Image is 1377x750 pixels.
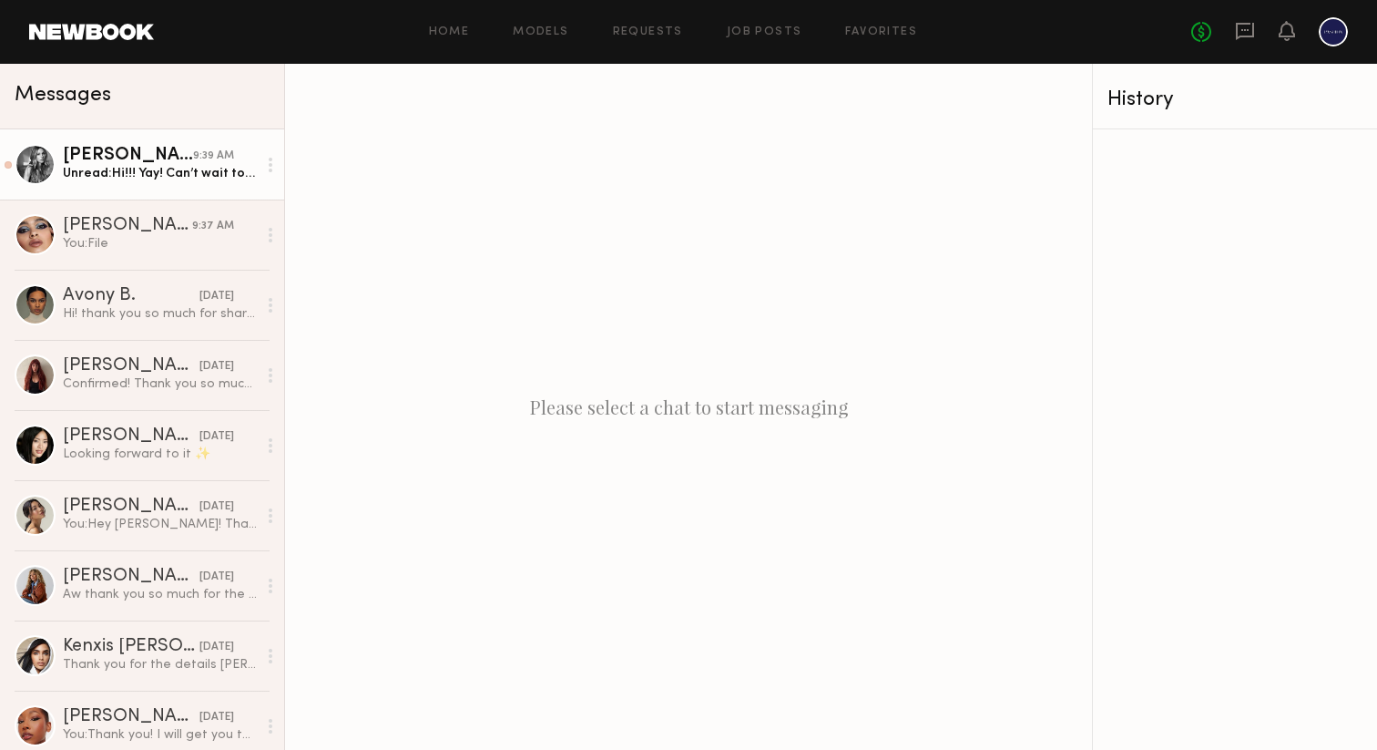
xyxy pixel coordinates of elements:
[63,147,193,165] div: [PERSON_NAME]
[63,427,199,446] div: [PERSON_NAME]
[63,446,257,463] div: Looking forward to it ✨
[63,217,192,235] div: [PERSON_NAME]
[193,148,234,165] div: 9:39 AM
[63,708,199,726] div: [PERSON_NAME]
[63,498,199,516] div: [PERSON_NAME]
[429,26,470,38] a: Home
[63,516,257,533] div: You: Hey [PERSON_NAME]! Thank you so much for your time and energy on the photoshoot. The whole t...
[63,656,257,673] div: Thank you for the details [PERSON_NAME]! I would to work with your team on this campaign. Would y...
[63,375,257,393] div: Confirmed! Thank you so much and so excited to work with the Pashion team! ☺️
[63,568,199,586] div: [PERSON_NAME]
[63,638,199,656] div: Kenxis [PERSON_NAME]
[199,498,234,516] div: [DATE]
[199,709,234,726] div: [DATE]
[63,726,257,744] div: You: Thank you! I will get you that folder of photos sent soon! :)
[199,569,234,586] div: [DATE]
[63,357,199,375] div: [PERSON_NAME]
[63,165,257,182] div: Unread: Hi!!! Yay! Can’t wait to see you all! Here is my number if you’d prefer to text me as wel...
[192,218,234,235] div: 9:37 AM
[199,288,234,305] div: [DATE]
[199,358,234,375] div: [DATE]
[199,428,234,446] div: [DATE]
[199,639,234,656] div: [DATE]
[513,26,568,38] a: Models
[63,586,257,603] div: Aw thank you so much for the kind message. It was so nice to work with you [DEMOGRAPHIC_DATA] aga...
[63,305,257,323] div: Hi! thank you so much for sharing the results and again thank you for the great shoot, everything...
[15,85,111,106] span: Messages
[727,26,802,38] a: Job Posts
[63,235,257,252] div: You: File
[63,287,199,305] div: Avony B.
[1107,89,1362,110] div: History
[285,64,1092,750] div: Please select a chat to start messaging
[845,26,917,38] a: Favorites
[613,26,683,38] a: Requests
